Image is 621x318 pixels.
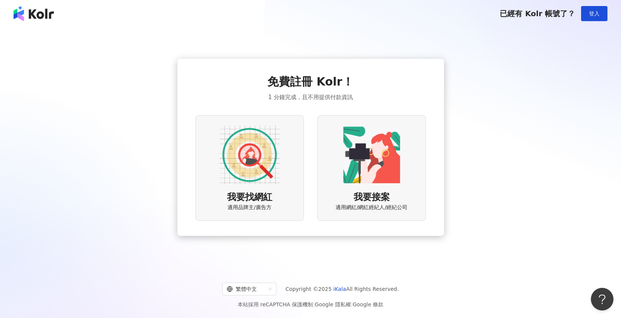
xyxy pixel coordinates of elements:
[285,284,399,294] span: Copyright © 2025 All Rights Reserved.
[351,301,353,307] span: |
[581,6,607,21] button: 登入
[227,191,272,204] span: 我要找網紅
[315,301,351,307] a: Google 隱私權
[227,204,272,211] span: 適用品牌主/廣告方
[500,9,575,18] span: 已經有 Kolr 帳號了？
[354,191,390,204] span: 我要接案
[342,125,402,185] img: KOL identity option
[352,301,383,307] a: Google 條款
[220,125,280,185] img: AD identity option
[267,74,354,90] span: 免費註冊 Kolr！
[238,300,383,309] span: 本站採用 reCAPTCHA 保護機制
[14,6,54,21] img: logo
[227,283,265,295] div: 繁體中文
[333,286,346,292] a: iKala
[589,11,600,17] span: 登入
[591,288,613,310] iframe: Help Scout Beacon - Open
[313,301,315,307] span: |
[336,204,407,211] span: 適用網紅/網紅經紀人/經紀公司
[268,93,352,102] span: 1 分鐘完成，且不用提供付款資訊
